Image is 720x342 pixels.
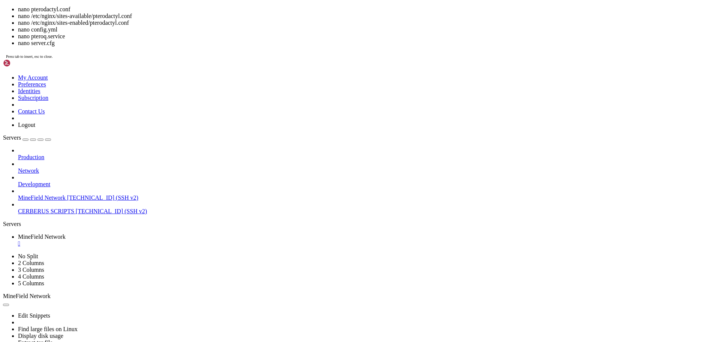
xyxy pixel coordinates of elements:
span: MineField Network [3,293,51,299]
a: Edit Snippets [18,312,50,319]
a: Network [18,167,717,174]
x-row: Swarm: inactive [3,98,622,104]
span: MineField Network [18,194,66,201]
a: No Split [18,253,38,259]
li: nano /etc/nginx/sites-enabled/pterodactyl.conf [18,20,717,26]
x-row: CPUs: 2 [3,206,622,212]
x-row: Docker Root Dir: /var/lib/docker [3,233,622,240]
span: Network [18,167,39,174]
x-row: init version: de40ad0 [3,138,622,145]
span: CERBERUS SCRIPTS [18,208,74,214]
span: Servers [3,134,21,141]
x-row: cgroupns [3,172,622,179]
x-row: apparmor [3,152,622,158]
a: Subscription [18,95,48,101]
li: Development [18,174,717,188]
x-row: Live Restore Enabled: false [3,273,622,280]
div: Servers [3,221,717,227]
x-row: Total Memory: 3.785GiB [3,212,622,219]
a: Preferences [18,81,46,87]
x-row: Using metacopy: false [3,10,622,17]
span: Press tab to insert, esc to close. [6,54,52,59]
x-row: Security Options: [3,145,622,152]
x-row: containerd version: b98a3aace656320842a23f4a392a33f46af97866 [3,125,622,131]
x-row: Logging Driver: json-file [3,30,622,37]
span: [TECHNICAL_ID] (SSH v2) [76,208,147,214]
x-row: CDI spec directories: [3,77,622,84]
x-row: Native Overlay Diff: true [3,17,622,23]
a: Find large files on Linux [18,326,78,332]
a: Servers [3,134,51,141]
x-row: Profile: builtin [3,165,622,172]
x-row: Name: ubuntu [3,219,622,226]
x-row: Supports d_type: true [3,3,622,10]
x-row: Cgroup Driver: systemd [3,37,622,44]
li: nano /etc/nginx/sites-available/pterodactyl.conf [18,13,717,20]
x-row: Insecure Registries: [3,253,622,260]
li: CERBERUS SCRIPTS [TECHNICAL_ID] (SSH v2) [18,201,717,215]
x-row: root@ubuntu:~# nano [3,287,622,294]
x-row: userxattr: false [3,23,622,30]
li: nano server.cfg [18,40,717,47]
x-row: Runtimes: io.containerd.runc.v2 runc [3,104,622,111]
a: 2 Columns [18,260,44,266]
x-row: Experimental: false [3,246,622,253]
x-row: Kernel Version: 5.15.0-151-generic [3,179,622,185]
a: 4 Columns [18,273,44,280]
li: nano pterodactyl.conf [18,6,717,13]
x-row: Architecture: x86_64 [3,199,622,206]
x-row: [TECHNICAL_ID] [3,260,622,267]
x-row: /etc/cdi [3,84,622,91]
a: Identities [18,88,40,94]
a: Contact Us [18,108,45,115]
x-row: Default Runtime: runc [3,111,622,118]
x-row: Volume: local [3,57,622,64]
a: Display disk usage [18,333,63,339]
x-row: Init Binary: docker-init [3,118,622,125]
x-row: Log: awslogs fluentd gcplogs gelf journald json-file local splunk syslog [3,71,622,77]
div: (20, 42) [71,287,74,294]
span: Production [18,154,44,160]
a: 3 Columns [18,267,44,273]
x-row: seccomp [3,158,622,165]
x-row: Network: bridge host [PERSON_NAME] null overlay [3,64,622,71]
x-row: runc version: v1.3.0-0-g4ca628d1 [3,131,622,138]
a: MineField Network [18,234,717,247]
li: MineField Network [TECHNICAL_ID] (SSH v2) [18,188,717,201]
a:  [18,240,717,247]
x-row: OSType: linux [3,192,622,199]
a: Logout [18,122,35,128]
x-row: Debug Mode: false [3,240,622,246]
span: Development [18,181,50,187]
span: [TECHNICAL_ID] (SSH v2) [67,194,138,201]
a: MineField Network [TECHNICAL_ID] (SSH v2) [18,194,717,201]
li: nano pteroq.service [18,33,717,40]
a: CERBERUS SCRIPTS [TECHNICAL_ID] (SSH v2) [18,208,717,215]
x-row: ID: 700f5afb-2d2f-45c2-9044-7a7a699786a8 [3,226,622,233]
a: Production [18,154,717,161]
a: My Account [18,74,48,81]
span: MineField Network [18,234,66,240]
li: nano config.yml [18,26,717,33]
x-row: /var/run/cdi [3,91,622,98]
a: 5 Columns [18,280,44,286]
x-row: [URL] [3,267,622,273]
li: Network [18,161,717,174]
x-row: Cgroup Version: 2 [3,44,622,50]
x-row: Operating System: Ubuntu 22.04.5 LTS [3,185,622,192]
li: Production [18,147,717,161]
img: Shellngn [3,59,46,67]
x-row: Plugins: [3,50,622,57]
a: Development [18,181,717,188]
